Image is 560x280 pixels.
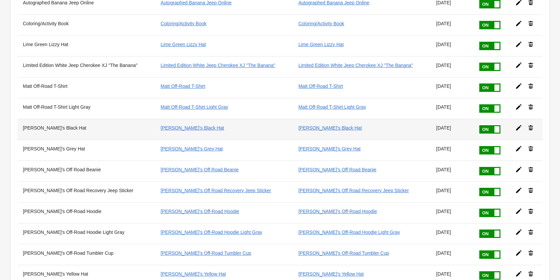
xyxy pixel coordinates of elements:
[298,188,409,193] a: [PERSON_NAME]'s Off Road Recovery Jeep Sticker
[298,21,344,26] a: Coloring/Activity Book
[298,146,361,151] a: [PERSON_NAME]'s Grey Hat
[17,56,155,77] th: Limited Edition White Jeep Cherokee XJ "The Banana"
[431,244,474,265] td: [DATE]
[161,209,239,214] a: [PERSON_NAME]'s Off-Road Hoodie
[161,167,239,172] a: [PERSON_NAME]'s Off Road Beanie
[431,202,474,223] td: [DATE]
[298,271,364,277] a: [PERSON_NAME]'s Yellow Hat
[431,140,474,161] td: [DATE]
[161,188,271,193] a: [PERSON_NAME]'s Off Road Recovery Jeep Sticker
[431,56,474,77] td: [DATE]
[298,230,400,235] a: [PERSON_NAME]'s Off-Road Hoodie Light Gray
[431,14,474,35] td: [DATE]
[431,161,474,181] td: [DATE]
[298,209,377,214] a: [PERSON_NAME]'s Off-Road Hoodie
[161,21,207,26] a: Coloring/Activity Book
[161,146,223,151] a: [PERSON_NAME]'s Grey Hat
[161,83,206,89] a: Matt Off-Road T-Shirt
[298,167,376,172] a: [PERSON_NAME]'s Off Road Beanie
[161,125,224,131] a: [PERSON_NAME]'s Black Hat
[17,119,155,140] th: [PERSON_NAME]'s Black Hat
[431,35,474,56] td: [DATE]
[298,104,366,110] a: Matt Off-Road T-Shirt Light Gray
[161,250,251,256] a: [PERSON_NAME]'s Off-Road Tumbler Cup
[431,77,474,98] td: [DATE]
[161,230,262,235] a: [PERSON_NAME]'s Off-Road Hoodie Light Gray
[298,250,389,256] a: [PERSON_NAME]'s Off-Road Tumbler Cup
[17,202,155,223] th: [PERSON_NAME]'s Off-Road Hoodie
[17,181,155,202] th: [PERSON_NAME]'s Off Road Recovery Jeep Sticker
[161,104,228,110] a: Matt Off-Road T-Shirt Light Gray
[431,181,474,202] td: [DATE]
[17,77,155,98] th: Matt Off-Road T-Shirt
[298,125,362,131] a: [PERSON_NAME]'s Black Hat
[298,42,344,47] a: Lime Green Lizzy Hat
[17,140,155,161] th: [PERSON_NAME]'s Grey Hat
[431,119,474,140] td: [DATE]
[161,271,226,277] a: [PERSON_NAME]'s Yellow Hat
[17,244,155,265] th: [PERSON_NAME]'s Off-Road Tumbler Cup
[161,42,206,47] a: Lime Green Lizzy Hat
[298,83,343,89] a: Matt Off-Road T-Shirt
[431,98,474,119] td: [DATE]
[17,223,155,244] th: [PERSON_NAME]'s Off-Road Hoodie Light Gray
[17,161,155,181] th: [PERSON_NAME]'s Off Road Beanie
[161,63,275,68] a: Limited Edition White Jeep Cherokee XJ "The Banana"
[431,223,474,244] td: [DATE]
[17,35,155,56] th: Lime Green Lizzy Hat
[298,63,413,68] a: Limited Edition White Jeep Cherokee XJ "The Banana"
[17,14,155,35] th: Coloring/Activity Book
[17,98,155,119] th: Matt Off-Road T-Shirt Light Gray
